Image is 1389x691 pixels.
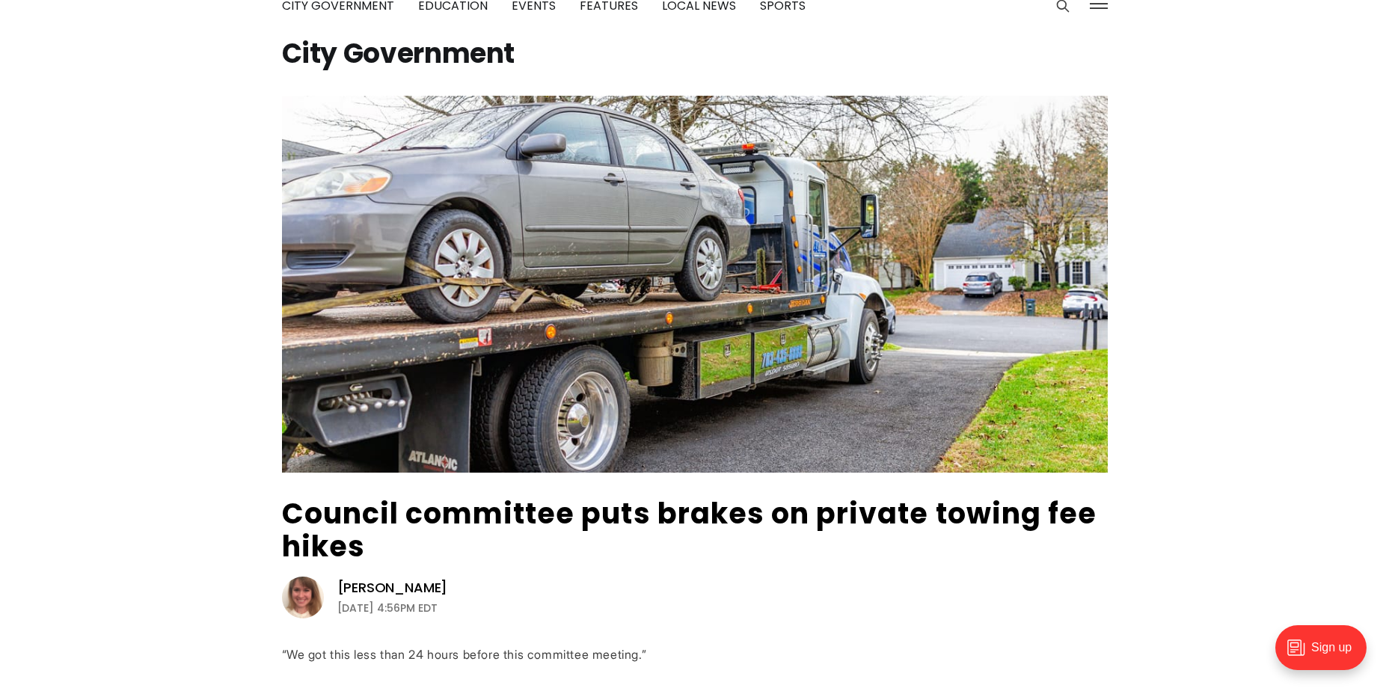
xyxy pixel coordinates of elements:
iframe: portal-trigger [1263,618,1389,691]
h1: City Government [282,42,1108,66]
a: [PERSON_NAME] [337,579,448,597]
div: “We got this less than 24 hours before this committee meeting.” [282,647,1108,663]
time: [DATE] 4:56PM EDT [337,599,438,617]
a: Council committee puts brakes on private towing fee hikes [282,494,1097,566]
img: Sarah Vogelsong [282,577,324,618]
